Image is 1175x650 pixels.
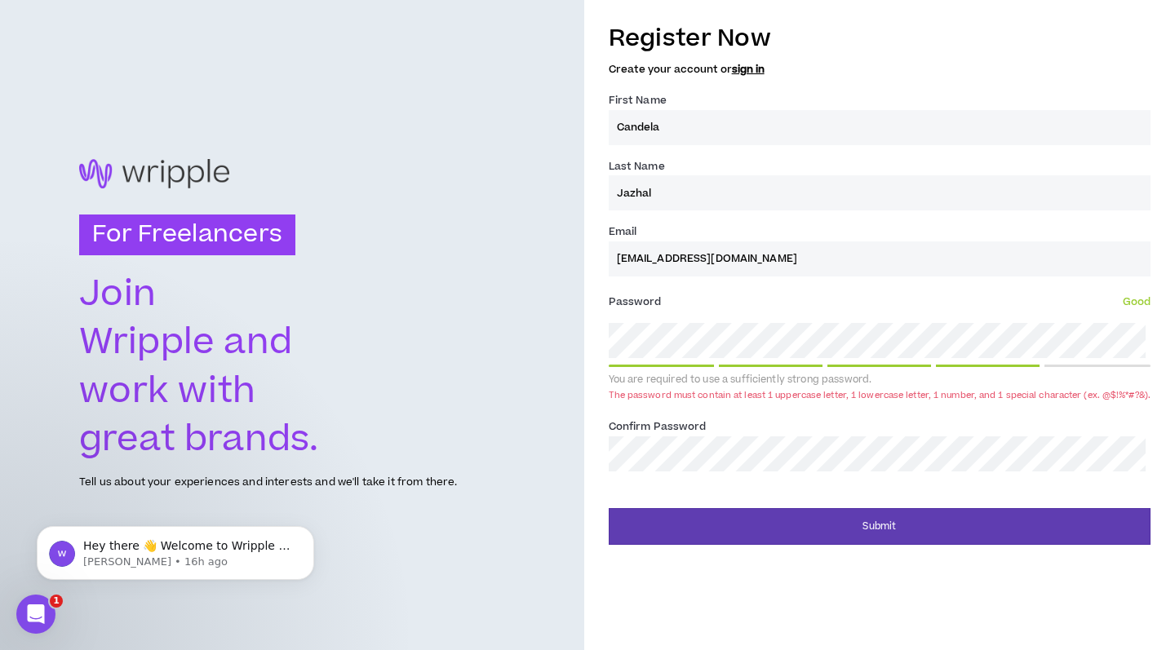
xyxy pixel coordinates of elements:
[609,508,1151,545] button: Submit
[609,175,1151,210] input: Last name
[609,153,665,179] label: Last Name
[12,492,339,606] iframe: Intercom notifications message
[79,317,295,368] text: Wripple and
[609,110,1151,145] input: First name
[79,475,457,490] p: Tell us about your experiences and interests and we'll take it from there.
[609,219,637,245] label: Email
[79,415,321,466] text: great brands.
[79,214,295,255] h3: For Freelancers
[609,374,1151,387] div: You are required to use a sufficiently strong password.
[50,595,63,608] span: 1
[609,413,707,440] label: Confirm Password
[16,595,55,634] iframe: Intercom live chat
[1123,294,1151,309] span: Good
[609,21,1151,55] h3: Register Now
[79,269,157,320] text: Join
[609,64,1151,75] h5: Create your account or
[609,294,662,309] span: Password
[79,366,256,417] text: work with
[609,241,1151,276] input: Enter Email
[609,389,1151,401] div: The password must contain at least 1 uppercase letter, 1 lowercase letter, 1 number, and 1 specia...
[609,87,667,113] label: First Name
[732,62,765,77] a: sign in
